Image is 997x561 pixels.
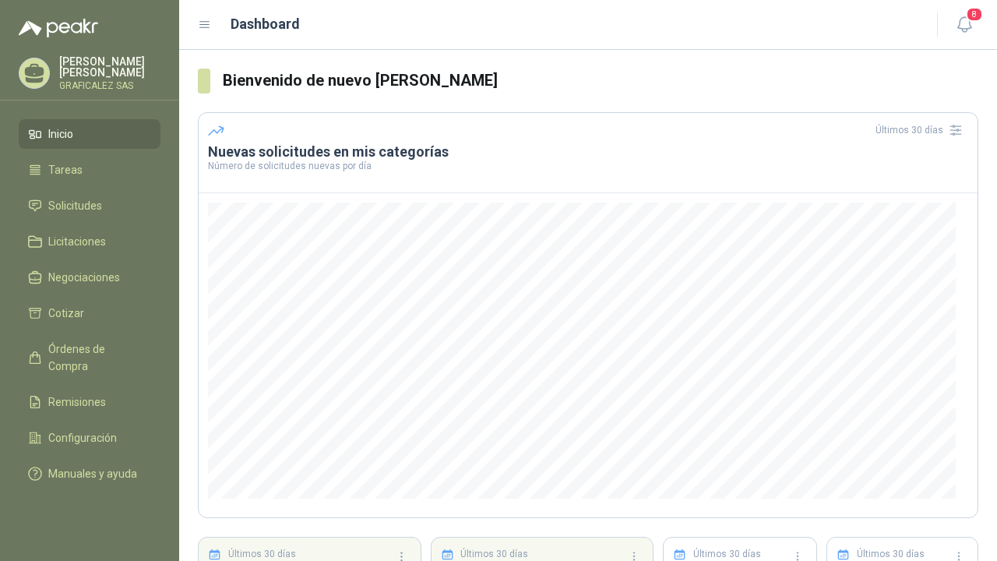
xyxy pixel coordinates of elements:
a: Manuales y ayuda [19,459,160,489]
a: Remisiones [19,387,160,417]
p: Número de solicitudes nuevas por día [208,161,968,171]
span: Manuales y ayuda [48,465,137,482]
span: Solicitudes [48,197,102,214]
a: Negociaciones [19,263,160,292]
img: Logo peakr [19,19,98,37]
h1: Dashboard [231,13,300,35]
span: Cotizar [48,305,84,322]
a: Inicio [19,119,160,149]
p: GRAFICALEZ SAS [59,81,160,90]
span: 8 [966,7,983,22]
a: Órdenes de Compra [19,334,160,381]
a: Tareas [19,155,160,185]
a: Licitaciones [19,227,160,256]
div: Últimos 30 días [875,118,968,143]
a: Cotizar [19,298,160,328]
a: Solicitudes [19,191,160,221]
span: Remisiones [48,393,106,411]
span: Configuración [48,429,117,446]
span: Órdenes de Compra [48,340,146,375]
a: Configuración [19,423,160,453]
span: Tareas [48,161,83,178]
p: [PERSON_NAME] [PERSON_NAME] [59,56,160,78]
span: Licitaciones [48,233,106,250]
span: Inicio [48,125,73,143]
button: 8 [950,11,978,39]
span: Negociaciones [48,269,120,286]
h3: Nuevas solicitudes en mis categorías [208,143,968,161]
h3: Bienvenido de nuevo [PERSON_NAME] [223,69,979,93]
